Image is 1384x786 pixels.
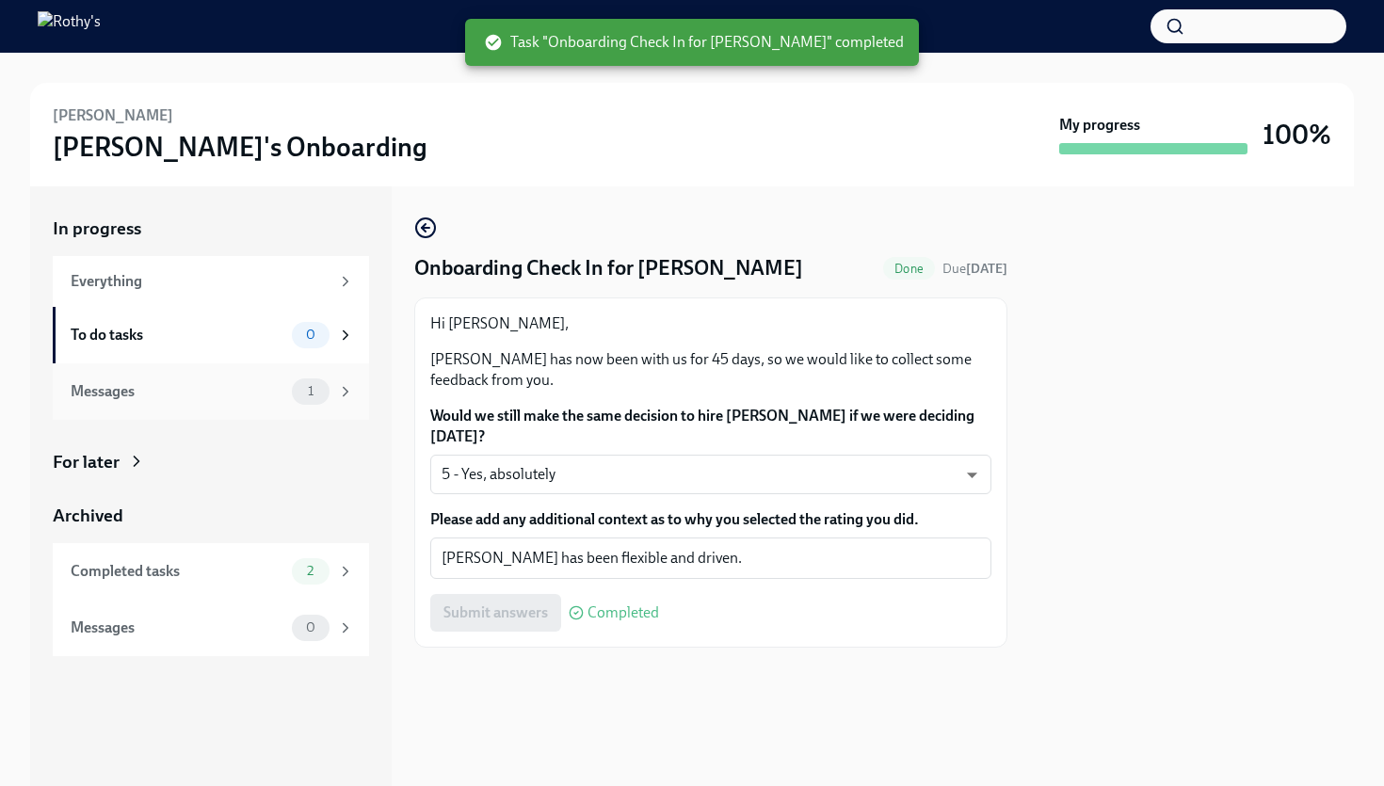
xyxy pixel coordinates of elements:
[1263,118,1331,152] h3: 100%
[53,504,369,528] a: Archived
[38,11,101,41] img: Rothy's
[71,618,284,638] div: Messages
[295,328,327,342] span: 0
[295,620,327,634] span: 0
[430,313,991,334] p: Hi [PERSON_NAME],
[942,260,1007,278] span: September 25th, 2025 12:00
[53,217,369,241] a: In progress
[53,600,369,656] a: Messages0
[296,564,325,578] span: 2
[53,450,369,474] a: For later
[1059,115,1140,136] strong: My progress
[484,32,904,53] span: Task "Onboarding Check In for [PERSON_NAME]" completed
[53,363,369,420] a: Messages1
[53,105,173,126] h6: [PERSON_NAME]
[883,262,935,276] span: Done
[414,254,803,282] h4: Onboarding Check In for [PERSON_NAME]
[71,271,330,292] div: Everything
[53,256,369,307] a: Everything
[53,307,369,363] a: To do tasks0
[430,455,991,494] div: 5 - Yes, absolutely
[71,325,284,345] div: To do tasks
[71,381,284,402] div: Messages
[71,561,284,582] div: Completed tasks
[53,130,427,164] h3: [PERSON_NAME]'s Onboarding
[966,261,1007,277] strong: [DATE]
[430,406,991,447] label: Would we still make the same decision to hire [PERSON_NAME] if we were deciding [DATE]?
[430,349,991,391] p: [PERSON_NAME] has now been with us for 45 days, so we would like to collect some feedback from you.
[53,543,369,600] a: Completed tasks2
[587,605,659,620] span: Completed
[297,384,325,398] span: 1
[442,547,980,569] textarea: [PERSON_NAME] has been flexible and driven.
[942,261,1007,277] span: Due
[53,450,120,474] div: For later
[430,509,991,530] label: Please add any additional context as to why you selected the rating you did.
